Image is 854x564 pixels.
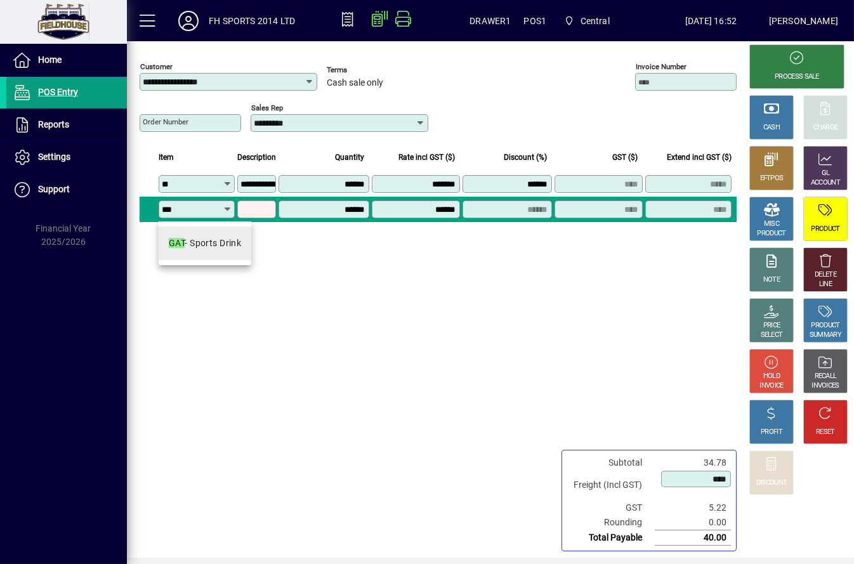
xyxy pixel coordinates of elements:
mat-label: Customer [140,62,173,71]
div: - Sports Drink [169,237,241,250]
div: RESET [816,428,835,437]
span: POS Entry [38,87,78,97]
td: 34.78 [655,456,731,470]
td: 40.00 [655,530,731,546]
div: PROCESS SALE [775,72,819,82]
td: Freight (Incl GST) [567,470,655,501]
a: Reports [6,109,127,141]
div: RECALL [815,372,837,381]
div: EFTPOS [760,174,784,183]
div: PROFIT [761,428,782,437]
span: DRAWER1 [470,11,511,31]
td: GST [567,501,655,515]
div: MISC [764,220,779,229]
td: Subtotal [567,456,655,470]
div: ACCOUNT [811,178,840,188]
span: Support [38,184,70,194]
span: Terms [327,66,403,74]
div: DISCOUNT [756,478,787,488]
span: Cash sale only [327,78,383,88]
mat-option: GAT - Sports Drink [159,226,251,260]
a: Home [6,44,127,76]
div: PRODUCT [811,225,839,234]
mat-label: Sales rep [251,103,283,112]
span: Extend incl GST ($) [667,150,732,164]
div: GL [822,169,830,178]
div: INVOICES [811,381,839,391]
span: Discount (%) [504,150,547,164]
div: PRODUCT [811,321,839,331]
span: Quantity [335,150,364,164]
span: Central [581,11,610,31]
td: Total Payable [567,530,655,546]
span: Settings [38,152,70,162]
span: Home [38,55,62,65]
div: CASH [763,123,780,133]
button: Profile [168,10,209,32]
div: HOLD [763,372,780,381]
span: Item [159,150,174,164]
div: SELECT [761,331,783,340]
a: Support [6,174,127,206]
div: FH SPORTS 2014 LTD [209,11,295,31]
div: SUMMARY [810,331,841,340]
span: Central [559,10,615,32]
div: [PERSON_NAME] [769,11,838,31]
td: 5.22 [655,501,731,515]
a: Settings [6,141,127,173]
div: CHARGE [813,123,838,133]
div: NOTE [763,275,780,285]
mat-label: Order number [143,117,188,126]
div: PRODUCT [757,229,785,239]
div: LINE [819,280,832,289]
span: POS1 [523,11,546,31]
div: INVOICE [759,381,783,391]
span: GST ($) [612,150,638,164]
span: [DATE] 16:52 [653,11,768,31]
em: GAT [169,238,185,248]
div: PRICE [763,321,780,331]
span: Reports [38,119,69,129]
mat-label: Invoice number [636,62,686,71]
td: Rounding [567,515,655,530]
span: Description [237,150,276,164]
td: 0.00 [655,515,731,530]
div: DELETE [815,270,836,280]
span: Rate incl GST ($) [398,150,455,164]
